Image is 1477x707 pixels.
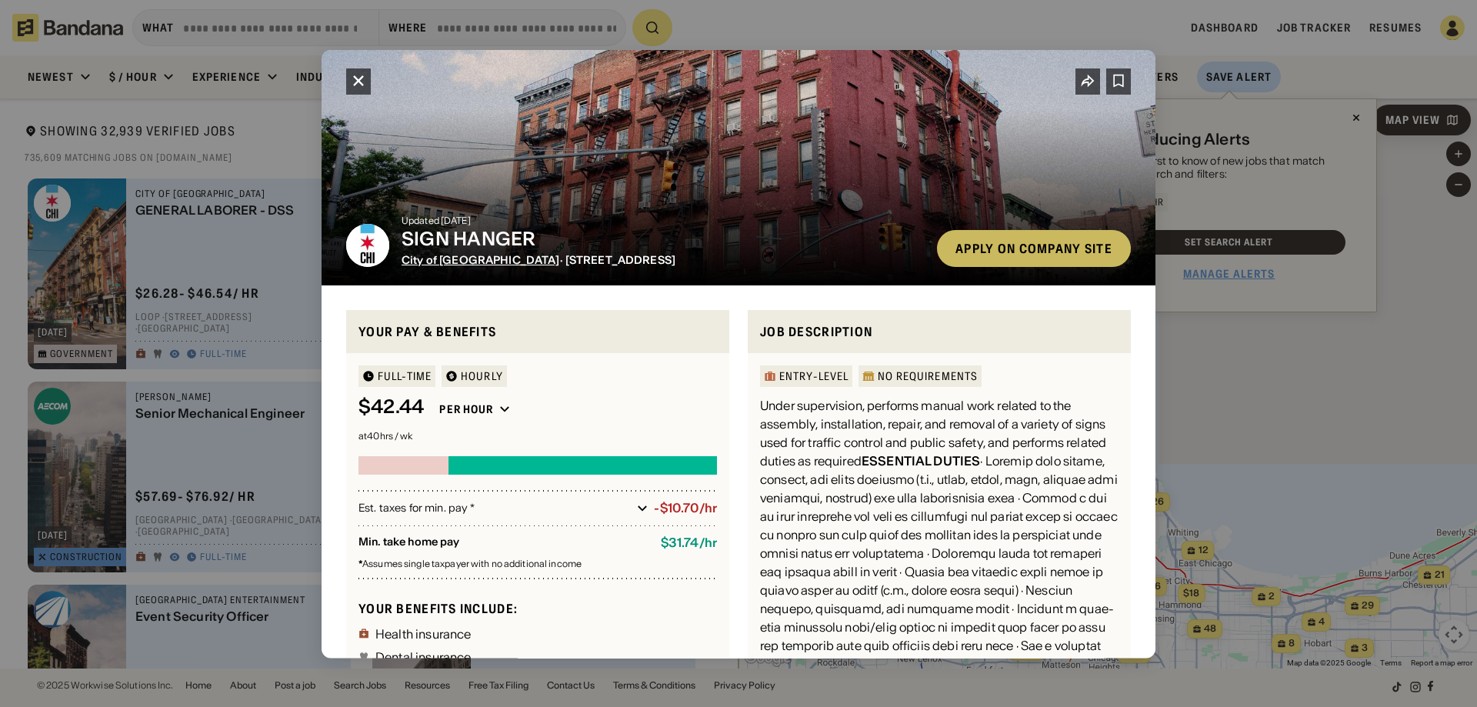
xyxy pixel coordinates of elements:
div: Health insurance [375,627,472,639]
div: Full-time [378,371,432,382]
div: Per hour [439,402,493,416]
div: -$10.70/hr [654,501,717,515]
div: at 40 hrs / wk [358,432,717,441]
div: Min. take home pay [358,535,648,550]
div: Your pay & benefits [358,322,717,341]
a: Apply on company site [937,229,1131,266]
div: No Requirements [878,371,978,382]
a: City of [GEOGRAPHIC_DATA] [402,252,560,266]
div: HOURLY [461,371,503,382]
div: Apply on company site [955,242,1112,254]
div: SIGN HANGER [402,228,925,250]
div: Your benefits include: [358,600,717,616]
div: Updated [DATE] [402,215,925,225]
div: Job Description [760,322,1119,341]
div: Assumes single taxpayer with no additional income [358,559,717,569]
div: Entry-Level [779,371,849,382]
div: Dental insurance [375,650,472,662]
div: Est. taxes for min. pay * [358,500,631,515]
div: $ 42.44 [358,396,424,419]
div: ESSENTIAL DUTIES [862,453,981,469]
img: City of Chicago logo [346,223,389,266]
div: · [STREET_ADDRESS] [402,253,925,266]
div: $ 31.74 / hr [661,535,717,550]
